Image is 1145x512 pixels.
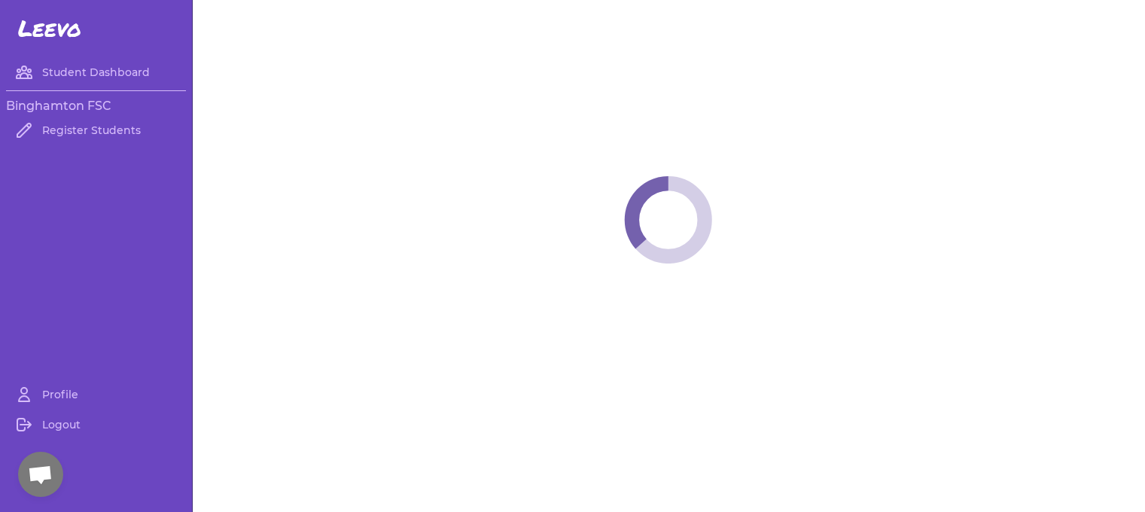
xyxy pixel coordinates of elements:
a: Profile [6,379,186,410]
div: Open chat [18,452,63,497]
h3: Binghamton FSC [6,97,186,115]
a: Logout [6,410,186,440]
a: Student Dashboard [6,57,186,87]
span: Leevo [18,15,81,42]
a: Register Students [6,115,186,145]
